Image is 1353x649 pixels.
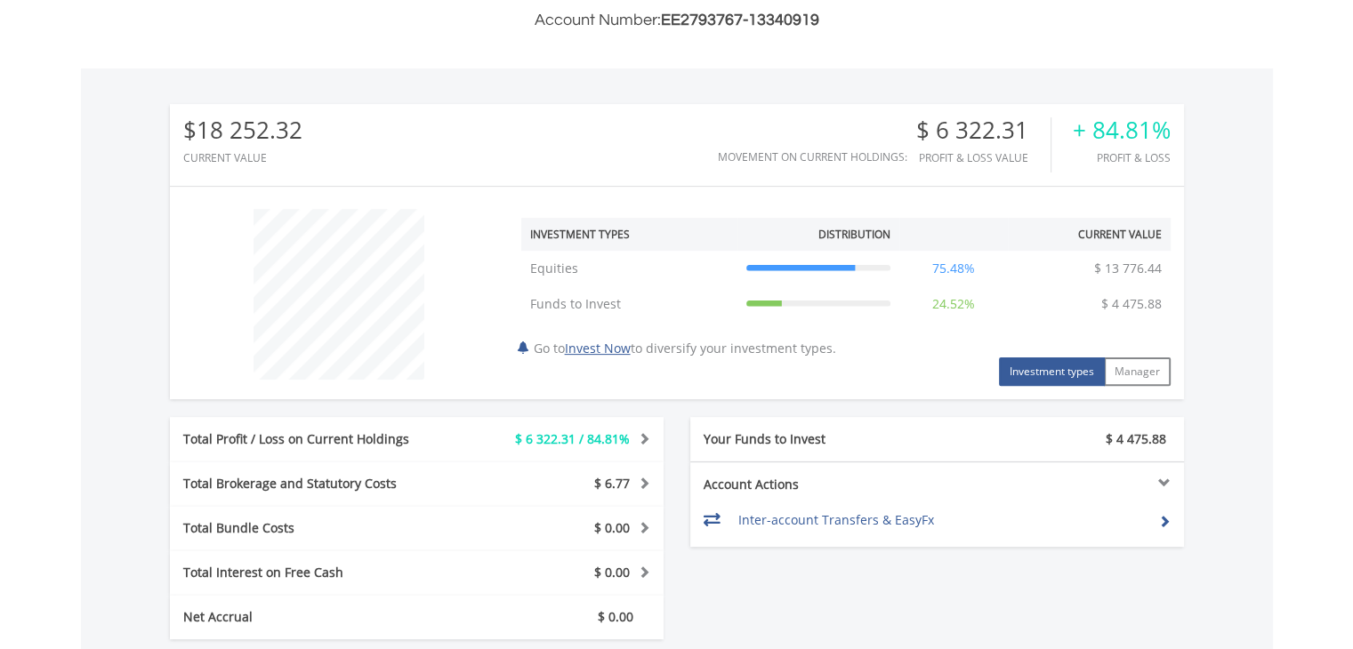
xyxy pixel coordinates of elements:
[170,8,1184,33] h3: Account Number:
[916,117,1051,143] div: $ 6 322.31
[170,475,458,493] div: Total Brokerage and Statutory Costs
[1104,357,1171,386] button: Manager
[718,151,907,163] div: Movement on Current Holdings:
[521,218,737,251] th: Investment Types
[818,227,890,242] div: Distribution
[170,608,458,626] div: Net Accrual
[738,507,1145,533] td: Inter-account Transfers & EasyFx
[508,200,1184,386] div: Go to to diversify your investment types.
[565,340,631,357] a: Invest Now
[170,519,458,537] div: Total Bundle Costs
[594,475,630,492] span: $ 6.77
[690,476,938,493] div: Account Actions
[916,152,1051,164] div: Profit & Loss Value
[999,357,1105,386] button: Investment types
[1085,251,1171,286] td: $ 13 776.44
[515,430,630,447] span: $ 6 322.31 / 84.81%
[183,117,302,143] div: $18 252.32
[690,430,938,448] div: Your Funds to Invest
[1106,430,1166,447] span: $ 4 475.88
[1073,117,1171,143] div: + 84.81%
[170,430,458,448] div: Total Profit / Loss on Current Holdings
[594,564,630,581] span: $ 0.00
[1008,218,1171,251] th: Current Value
[899,286,1008,322] td: 24.52%
[594,519,630,536] span: $ 0.00
[183,152,302,164] div: CURRENT VALUE
[899,251,1008,286] td: 75.48%
[1073,152,1171,164] div: Profit & Loss
[1092,286,1171,322] td: $ 4 475.88
[661,12,819,28] span: EE2793767-13340919
[170,564,458,581] div: Total Interest on Free Cash
[598,608,633,625] span: $ 0.00
[521,286,737,322] td: Funds to Invest
[521,251,737,286] td: Equities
